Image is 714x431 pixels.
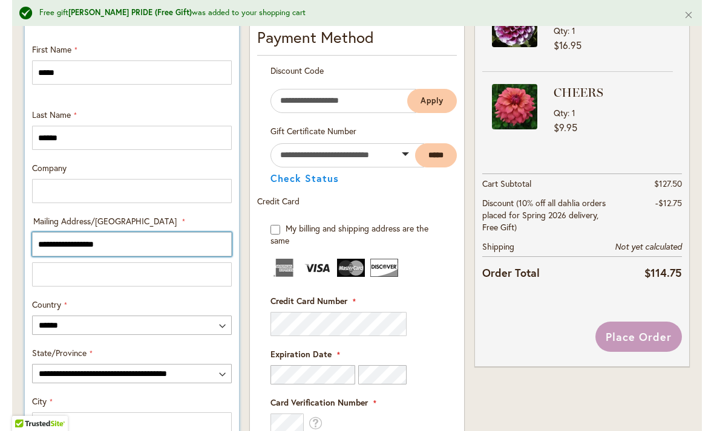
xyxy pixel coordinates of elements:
strong: CHEERS [554,84,670,101]
span: Last Name [32,109,71,120]
span: $16.95 [554,39,581,51]
span: Company [32,162,67,173]
iframe: Launch Accessibility Center [9,388,43,422]
span: Not yet calculated [615,241,682,252]
span: State/Province [32,347,87,358]
span: Shipping [482,241,514,252]
div: Free gift was added to your shopping cart [39,7,666,19]
button: Apply [407,89,457,113]
div: Payment Method [257,26,457,55]
span: First Name [32,44,71,55]
span: Discount (10% off all dahlia orders placed for Spring 2026 delivery, Free Gift) [482,197,606,233]
img: CHEERS [492,84,537,129]
span: $114.75 [644,265,682,280]
span: $9.95 [554,121,577,134]
span: Apply [421,96,444,106]
span: Qty [554,107,568,118]
span: Discount Code [270,65,324,76]
th: Cart Subtotal [482,174,606,194]
span: $127.50 [654,178,682,189]
strong: Order Total [482,264,540,281]
strong: [PERSON_NAME] PRIDE (Free Gift) [68,7,192,18]
button: Check Status [270,173,339,183]
span: 1 [572,25,575,36]
span: Country [32,299,61,310]
span: 1 [572,107,575,118]
span: Qty [554,25,568,36]
span: Gift Certificate Number [270,125,356,137]
span: -$12.75 [655,197,682,209]
span: Mailing Address/[GEOGRAPHIC_DATA] [33,215,177,227]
